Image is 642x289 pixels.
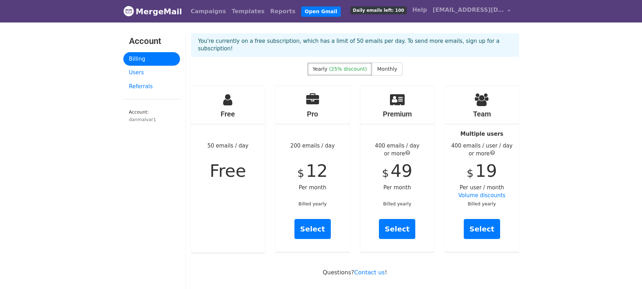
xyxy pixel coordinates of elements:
div: 400 emails / user / day or more [445,142,519,158]
span: 12 [306,161,328,181]
img: MergeMail logo [123,6,134,16]
h3: Account [129,36,174,46]
a: Help [410,3,430,17]
h4: Premium [360,110,435,118]
p: You're currently on a free subscription, which has a limit of 50 emails per day. To send more ema... [198,38,512,53]
small: Billed yearly [298,201,327,206]
h4: Pro [276,110,350,118]
div: 400 emails / day or more [360,142,435,158]
a: Referrals [123,80,180,94]
span: $ [467,167,473,179]
div: Per user / month [445,86,519,252]
p: Questions? ! [191,269,519,276]
span: 19 [475,161,497,181]
span: [EMAIL_ADDRESS][DOMAIN_NAME] [433,6,504,14]
small: Billed yearly [468,201,496,206]
div: danmalvar1 [129,116,174,123]
a: Select [379,219,415,239]
a: Select [464,219,500,239]
span: Monthly [377,66,397,72]
span: $ [297,167,304,179]
span: Daily emails left: 100 [350,6,407,14]
a: MergeMail [123,4,182,19]
a: Campaigns [188,4,229,19]
a: Templates [229,4,267,19]
span: Yearly [313,66,328,72]
span: (25% discount) [329,66,367,72]
div: 50 emails / day [191,86,265,253]
a: [EMAIL_ADDRESS][DOMAIN_NAME] [430,3,513,20]
strong: Multiple users [461,131,503,137]
a: Users [123,66,180,80]
a: Reports [267,4,298,19]
a: Select [294,219,331,239]
small: Account: [129,109,174,123]
a: Billing [123,52,180,66]
h4: Team [445,110,519,118]
h4: Free [191,110,265,118]
span: 49 [391,161,412,181]
a: Contact us [354,269,385,276]
a: Daily emails left: 100 [348,3,410,17]
a: Open Gmail [301,6,341,17]
div: Per month [360,86,435,252]
span: $ [382,167,389,179]
small: Billed yearly [383,201,411,206]
a: Volume discounts [458,192,505,199]
span: Free [210,161,246,181]
div: 200 emails / day Per month [276,86,350,252]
